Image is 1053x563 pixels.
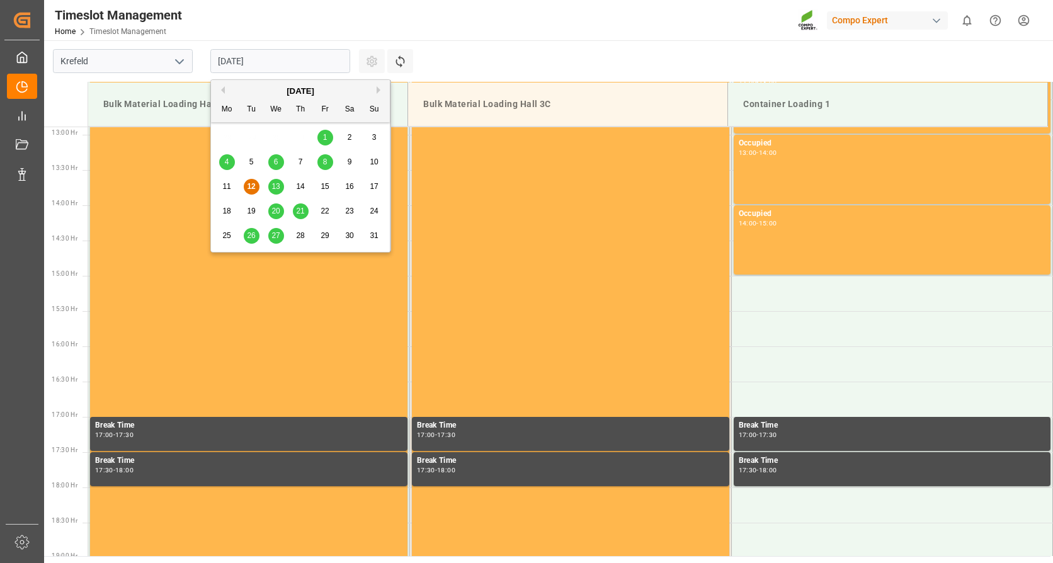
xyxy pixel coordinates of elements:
div: [DATE] [211,85,390,98]
div: Break Time [739,419,1046,432]
div: Choose Wednesday, August 6th, 2025 [268,154,284,170]
span: 14:30 Hr [52,235,77,242]
div: Choose Wednesday, August 20th, 2025 [268,203,284,219]
img: Screenshot%202023-09-29%20at%2010.02.21.png_1712312052.png [798,9,818,31]
div: Timeslot Management [55,6,182,25]
span: 28 [296,231,304,240]
div: Break Time [417,455,724,467]
div: Choose Tuesday, August 26th, 2025 [244,228,259,244]
div: Choose Friday, August 8th, 2025 [317,154,333,170]
div: Choose Thursday, August 21st, 2025 [293,203,309,219]
span: 16:30 Hr [52,376,77,383]
div: Choose Thursday, August 14th, 2025 [293,179,309,195]
span: 19 [247,207,255,215]
div: Choose Monday, August 11th, 2025 [219,179,235,195]
span: 16:00 Hr [52,341,77,348]
div: Choose Tuesday, August 5th, 2025 [244,154,259,170]
div: Sa [342,102,358,118]
span: 18:00 Hr [52,482,77,489]
span: 31 [370,231,378,240]
div: Choose Tuesday, August 19th, 2025 [244,203,259,219]
span: 17 [370,182,378,191]
span: 5 [249,157,254,166]
div: - [435,432,437,438]
div: Choose Wednesday, August 13th, 2025 [268,179,284,195]
div: Break Time [95,455,402,467]
div: Choose Monday, August 4th, 2025 [219,154,235,170]
span: 6 [274,157,278,166]
div: Container Loading 1 [738,93,1037,116]
span: 21 [296,207,304,215]
button: Previous Month [217,86,225,94]
div: - [113,467,115,473]
span: 18 [222,207,231,215]
span: 15 [321,182,329,191]
div: - [756,220,758,226]
span: 9 [348,157,352,166]
div: Mo [219,102,235,118]
div: 18:00 [115,467,134,473]
span: 22 [321,207,329,215]
span: 13 [271,182,280,191]
span: 7 [299,157,303,166]
span: 10 [370,157,378,166]
div: Break Time [417,419,724,432]
div: - [756,150,758,156]
span: 4 [225,157,229,166]
div: Compo Expert [827,11,948,30]
div: 17:30 [759,432,777,438]
div: Tu [244,102,259,118]
button: Help Center [981,6,1010,35]
span: 15:00 Hr [52,270,77,277]
div: Choose Saturday, August 2nd, 2025 [342,130,358,145]
div: Choose Sunday, August 3rd, 2025 [367,130,382,145]
div: 17:30 [417,467,435,473]
span: 25 [222,231,231,240]
a: Home [55,27,76,36]
div: Choose Friday, August 29th, 2025 [317,228,333,244]
div: 17:30 [739,467,757,473]
div: Choose Saturday, August 30th, 2025 [342,228,358,244]
span: 30 [345,231,353,240]
div: month 2025-08 [215,125,387,248]
span: 15:30 Hr [52,305,77,312]
div: - [756,467,758,473]
div: 15:00 [759,220,777,226]
div: 13:00 [739,150,757,156]
div: Choose Saturday, August 9th, 2025 [342,154,358,170]
div: Choose Friday, August 15th, 2025 [317,179,333,195]
div: Bulk Material Loading Hall 3C [418,93,717,116]
div: Choose Thursday, August 7th, 2025 [293,154,309,170]
div: Occupied [739,137,1046,150]
div: Choose Friday, August 1st, 2025 [317,130,333,145]
button: show 0 new notifications [953,6,981,35]
div: Choose Saturday, August 23rd, 2025 [342,203,358,219]
div: Choose Sunday, August 17th, 2025 [367,179,382,195]
div: 17:30 [115,432,134,438]
div: Choose Tuesday, August 12th, 2025 [244,179,259,195]
span: 14 [296,182,304,191]
div: Choose Wednesday, August 27th, 2025 [268,228,284,244]
div: Bulk Material Loading Hall 1 [98,93,397,116]
span: 8 [323,157,327,166]
div: 17:30 [95,467,113,473]
span: 12 [247,182,255,191]
div: Choose Sunday, August 31st, 2025 [367,228,382,244]
div: - [435,467,437,473]
div: Th [293,102,309,118]
div: 17:30 [437,432,455,438]
div: 18:00 [759,467,777,473]
span: 17:30 Hr [52,446,77,453]
span: 19:00 Hr [52,552,77,559]
span: 24 [370,207,378,215]
button: open menu [169,52,188,71]
span: 16 [345,182,353,191]
input: DD.MM.YYYY [210,49,350,73]
div: Choose Thursday, August 28th, 2025 [293,228,309,244]
span: 13:00 Hr [52,129,77,136]
div: Choose Monday, August 25th, 2025 [219,228,235,244]
span: 18:30 Hr [52,517,77,524]
span: 17:00 Hr [52,411,77,418]
div: Break Time [95,419,402,432]
div: - [756,432,758,438]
